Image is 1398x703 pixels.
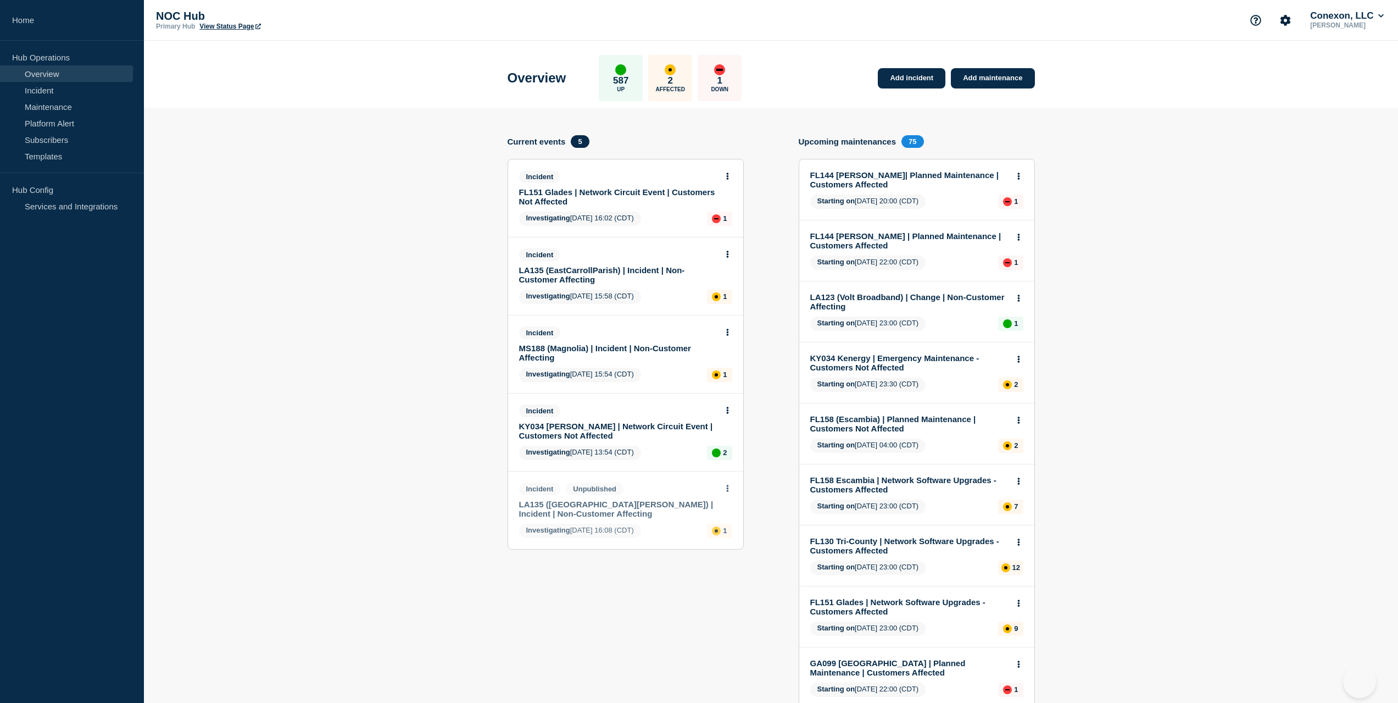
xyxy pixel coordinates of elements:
p: 12 [1012,563,1020,572]
a: GA099 [GEOGRAPHIC_DATA] | Planned Maintenance | Customers Affected [810,658,1009,677]
p: NOC Hub [156,10,376,23]
span: Starting on [817,319,855,327]
p: 1 [1014,258,1018,267]
a: FL151 Glades | Network Circuit Event | Customers Not Affected [519,187,717,206]
p: 587 [613,75,628,86]
span: [DATE] 23:00 (CDT) [810,500,926,514]
div: down [1003,197,1012,206]
h4: Current events [508,137,566,146]
div: up [712,449,721,457]
span: [DATE] 23:00 (CDT) [810,622,926,636]
a: FL144 [PERSON_NAME] | Planned Maintenance | Customers Affected [810,231,1009,250]
a: Add incident [878,68,945,88]
p: 9 [1014,624,1018,633]
p: 7 [1014,502,1018,511]
p: 1 [723,214,727,223]
span: Incident [519,248,561,261]
p: 2 [723,449,727,457]
p: 1 [1014,197,1018,206]
span: 75 [901,135,923,148]
a: FL158 Escambia | Network Software Upgrades - Customers Affected [810,475,1009,494]
span: [DATE] 04:00 (CDT) [810,439,926,453]
div: affected [712,370,721,379]
span: Incident [519,483,561,495]
p: Affected [656,86,685,92]
div: up [615,64,626,75]
span: [DATE] 16:02 (CDT) [519,212,641,226]
a: LA135 (EastCarrollParish) | Incident | Non-Customer Affecting [519,265,717,284]
a: FL158 (Escambia) | Planned Maintenance | Customers Not Affected [810,414,1009,433]
a: LA123 (Volt Broadband) | Change | Non-Customer Affecting [810,292,1009,311]
span: Starting on [817,197,855,205]
a: KY034 [PERSON_NAME] | Network Circuit Event | Customers Not Affected [519,422,717,440]
div: affected [1003,624,1012,633]
iframe: Help Scout Beacon - Open [1343,665,1376,698]
div: affected [712,292,721,301]
span: [DATE] 23:30 (CDT) [810,378,926,392]
div: down [714,64,725,75]
span: Starting on [817,563,855,571]
p: [PERSON_NAME] [1308,21,1386,29]
p: 2 [1014,380,1018,389]
button: Conexon, LLC [1308,10,1386,21]
a: KY034 Kenergy | Emergency Maintenance - Customers Not Affected [810,353,1009,372]
span: Starting on [817,441,855,449]
div: affected [1001,563,1010,572]
p: 1 [1014,319,1018,328]
span: [DATE] 13:54 (CDT) [519,446,641,460]
span: Incident [519,326,561,339]
a: View Status Page [199,23,260,30]
a: FL144 [PERSON_NAME]| Planned Maintenance | Customers Affected [810,170,1009,189]
div: affected [665,64,676,75]
span: [DATE] 22:00 (CDT) [810,256,926,270]
h1: Overview [508,70,566,86]
p: 2 [1014,441,1018,450]
span: [DATE] 15:58 (CDT) [519,290,641,304]
p: 1 [1014,685,1018,694]
span: Starting on [817,502,855,510]
p: 1 [723,370,727,379]
span: Starting on [817,258,855,266]
span: Investigating [526,526,570,534]
div: affected [1003,380,1012,389]
div: affected [712,527,721,535]
a: MS188 (Magnolia) | Incident | Non-Customer Affecting [519,344,717,362]
span: Investigating [526,214,570,222]
span: Investigating [526,292,570,300]
h4: Upcoming maintenances [799,137,896,146]
p: 2 [668,75,673,86]
div: up [1003,319,1012,328]
span: Starting on [817,624,855,632]
span: [DATE] 22:00 (CDT) [810,683,926,697]
p: 1 [723,527,727,535]
span: Unpublished [566,483,623,495]
span: Starting on [817,685,855,693]
div: down [1003,685,1012,694]
a: FL130 Tri-County | Network Software Upgrades - Customers Affected [810,536,1009,555]
span: [DATE] 20:00 (CDT) [810,195,926,209]
a: FL151 Glades | Network Software Upgrades - Customers Affected [810,597,1009,616]
div: down [1003,258,1012,267]
span: Investigating [526,448,570,456]
p: Primary Hub [156,23,195,30]
span: [DATE] 16:08 (CDT) [519,524,641,538]
div: affected [1003,502,1012,511]
span: Incident [519,170,561,183]
p: Down [711,86,728,92]
p: 1 [717,75,722,86]
p: 1 [723,292,727,301]
span: Incident [519,405,561,417]
div: affected [1003,441,1012,450]
span: [DATE] 15:54 (CDT) [519,368,641,382]
span: Investigating [526,370,570,378]
button: Account settings [1274,9,1297,32]
button: Support [1244,9,1267,32]
p: Up [617,86,625,92]
span: [DATE] 23:00 (CDT) [810,317,926,331]
div: down [712,214,721,223]
a: Add maintenance [951,68,1034,88]
a: LA135 ([GEOGRAPHIC_DATA][PERSON_NAME]) | Incident | Non-Customer Affecting [519,500,717,518]
span: [DATE] 23:00 (CDT) [810,561,926,575]
span: Starting on [817,380,855,388]
span: 5 [571,135,589,148]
